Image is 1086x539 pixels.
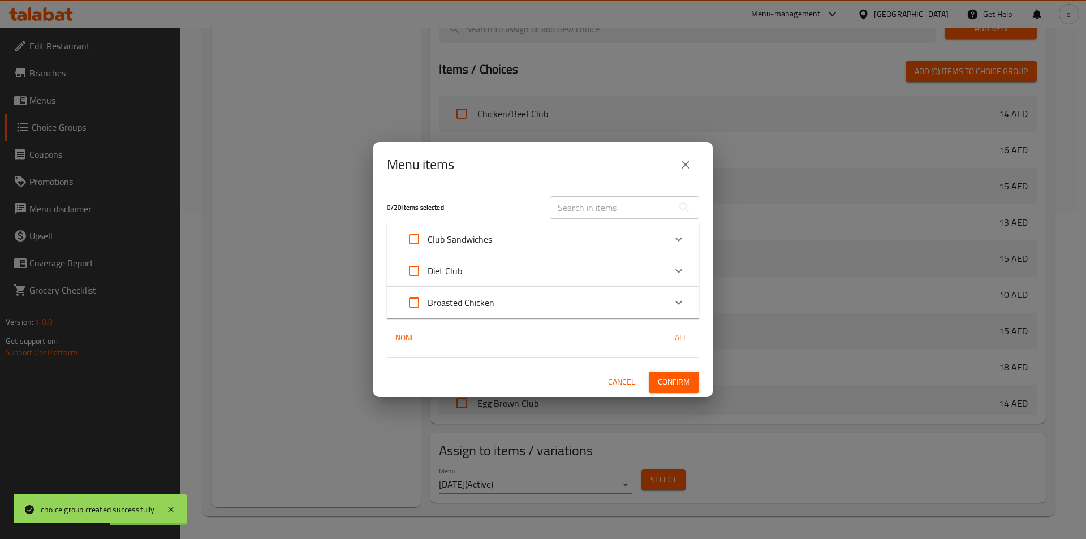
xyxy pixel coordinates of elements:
[672,151,699,178] button: close
[387,223,699,255] div: Expand
[667,331,695,345] span: All
[428,264,462,278] p: Diet Club
[604,372,640,393] button: Cancel
[387,203,536,213] h5: 0 / 20 items selected
[387,327,423,348] button: None
[663,327,699,348] button: All
[550,196,673,219] input: Search in items
[428,232,492,246] p: Club Sandwiches
[658,375,690,389] span: Confirm
[41,503,155,516] div: choice group created successfully
[391,331,419,345] span: None
[608,375,635,389] span: Cancel
[387,156,454,174] h2: Menu items
[387,287,699,318] div: Expand
[649,372,699,393] button: Confirm
[428,296,494,309] p: Broasted Chicken
[387,255,699,287] div: Expand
